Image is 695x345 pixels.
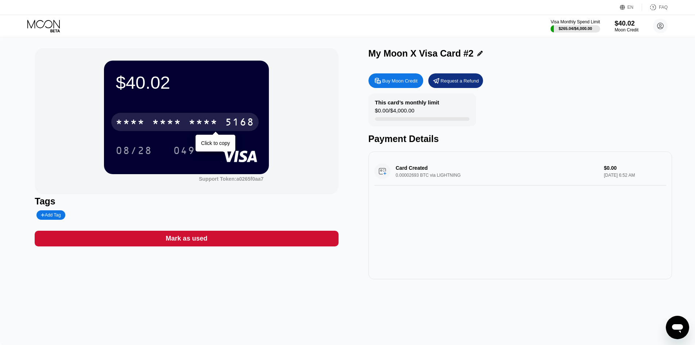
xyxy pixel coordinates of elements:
[116,72,257,93] div: $40.02
[615,20,638,32] div: $40.02Moon Credit
[116,146,152,157] div: 08/28
[35,231,338,246] div: Mark as used
[110,141,158,160] div: 08/28
[441,78,479,84] div: Request a Refund
[615,27,638,32] div: Moon Credit
[375,107,414,117] div: $0.00 / $4,000.00
[166,234,207,243] div: Mark as used
[368,134,672,144] div: Payment Details
[559,26,592,31] div: $265.04 / $4,000.00
[428,73,483,88] div: Request a Refund
[382,78,418,84] div: Buy Moon Credit
[199,176,263,182] div: Support Token: a0265f0aa7
[642,4,668,11] div: FAQ
[620,4,642,11] div: EN
[41,212,61,218] div: Add Tag
[173,146,195,157] div: 049
[36,210,65,220] div: Add Tag
[375,99,439,106] div: This card’s monthly limit
[551,19,600,24] div: Visa Monthly Spend Limit
[368,48,474,59] div: My Moon X Visa Card #2
[551,19,600,32] div: Visa Monthly Spend Limit$265.04/$4,000.00
[199,176,263,182] div: Support Token:a0265f0aa7
[628,5,634,10] div: EN
[225,117,254,129] div: 5168
[666,316,689,339] iframe: Button to launch messaging window
[201,140,230,146] div: Click to copy
[615,20,638,27] div: $40.02
[659,5,668,10] div: FAQ
[168,141,201,160] div: 049
[368,73,423,88] div: Buy Moon Credit
[35,196,338,207] div: Tags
